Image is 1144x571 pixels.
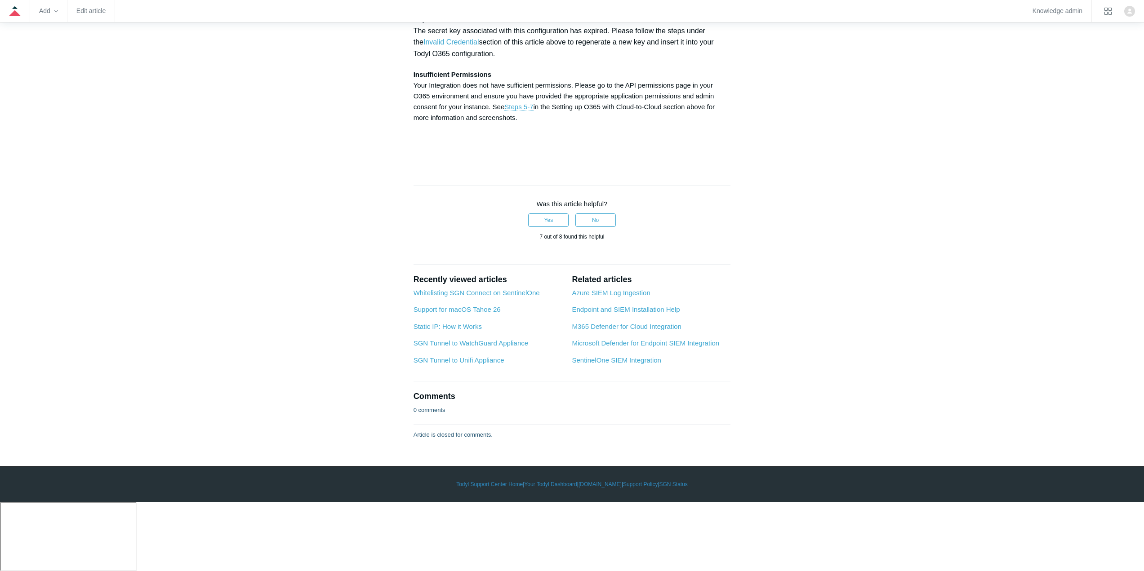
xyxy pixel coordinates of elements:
[1124,6,1135,17] img: user avatar
[414,406,445,415] p: 0 comments
[414,289,540,297] a: Whitelisting SGN Connect on SentinelOne
[659,480,688,488] a: SGN Status
[537,200,608,208] span: Was this article helpful?
[572,305,680,313] a: Endpoint and SIEM Installation Help
[414,323,482,330] a: Static IP: How it Works
[539,234,604,240] span: 7 out of 8 found this helpful
[414,13,731,59] h4: The secret key associated with this configuration has expired. Please follow the steps under the ...
[524,480,577,488] a: Your Todyl Dashboard
[528,213,569,227] button: This article was helpful
[414,305,501,313] a: Support for macOS Tahoe 26
[414,274,563,286] h2: Recently viewed articles
[414,339,528,347] a: SGN Tunnel to WatchGuard Appliance
[579,480,622,488] a: [DOMAIN_NAME]
[456,480,523,488] a: Todyl Support Center Home
[572,289,650,297] a: Azure SIEM Log Ingestion
[312,480,833,488] div: | | | |
[414,71,491,78] strong: Insufficient Permissions
[414,430,493,439] p: Article is closed for comments.
[414,356,504,364] a: SGN Tunnel to Unifi Appliance
[572,323,681,330] a: M365 Defender for Cloud Integration
[423,38,479,46] a: Invalid Credential
[414,390,731,403] h2: Comments
[572,274,730,286] h2: Related articles
[623,480,658,488] a: Support Policy
[1124,6,1135,17] zd-hc-trigger: Click your profile icon to open the profile menu
[414,69,731,123] p: Your Integration does not have sufficient permissions. Please go to the API permissions page in y...
[575,213,616,227] button: This article was not helpful
[504,103,533,111] a: Steps 5-7
[76,9,106,13] a: Edit article
[414,15,477,23] strong: Expired Credential
[39,9,58,13] zd-hc-trigger: Add
[572,339,719,347] a: Microsoft Defender for Endpoint SIEM Integration
[572,356,661,364] a: SentinelOne SIEM Integration
[1033,9,1082,13] a: Knowledge admin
